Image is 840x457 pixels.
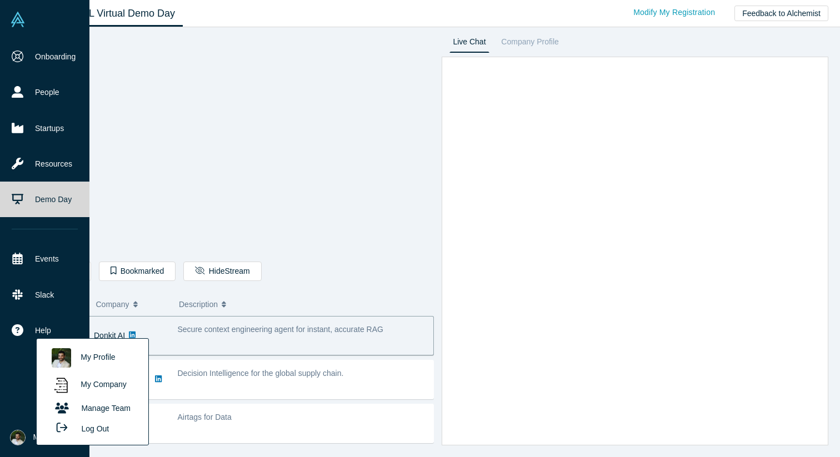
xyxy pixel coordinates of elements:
span: Secure context engineering agent for instant, accurate RAG [178,325,383,334]
button: Feedback to Alchemist [734,6,828,21]
button: Log Out [46,418,113,439]
img: Marcus Virginia's Account [10,430,26,445]
span: Company [96,293,129,316]
a: My Profile [46,344,138,371]
span: Description [179,293,218,316]
button: Bookmarked [99,262,176,281]
button: Company [96,293,168,316]
img: Alchemist Vault Logo [10,12,26,27]
iframe: Alchemist Class XL Demo Day: Vault [47,36,433,253]
iframe: LiveChat [442,57,828,445]
a: Modify My Registration [622,3,727,22]
a: Donkit AI [94,331,125,340]
a: Class XL Virtual Demo Day [47,1,183,27]
a: My Company [46,371,138,399]
span: Help [35,325,51,337]
a: Manage Team [46,399,138,418]
button: My Account [10,430,73,445]
button: HideStream [183,262,261,281]
span: Airtags for Data [178,413,232,421]
button: Description [179,293,426,316]
a: Company Profile [497,35,562,53]
span: Decision Intelligence for the global supply chain. [178,369,344,378]
img: Patentext's profile [52,375,71,395]
a: Live Chat [449,35,490,53]
img: Marcus Virginia's profile [52,348,71,368]
span: My Account [33,431,73,443]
